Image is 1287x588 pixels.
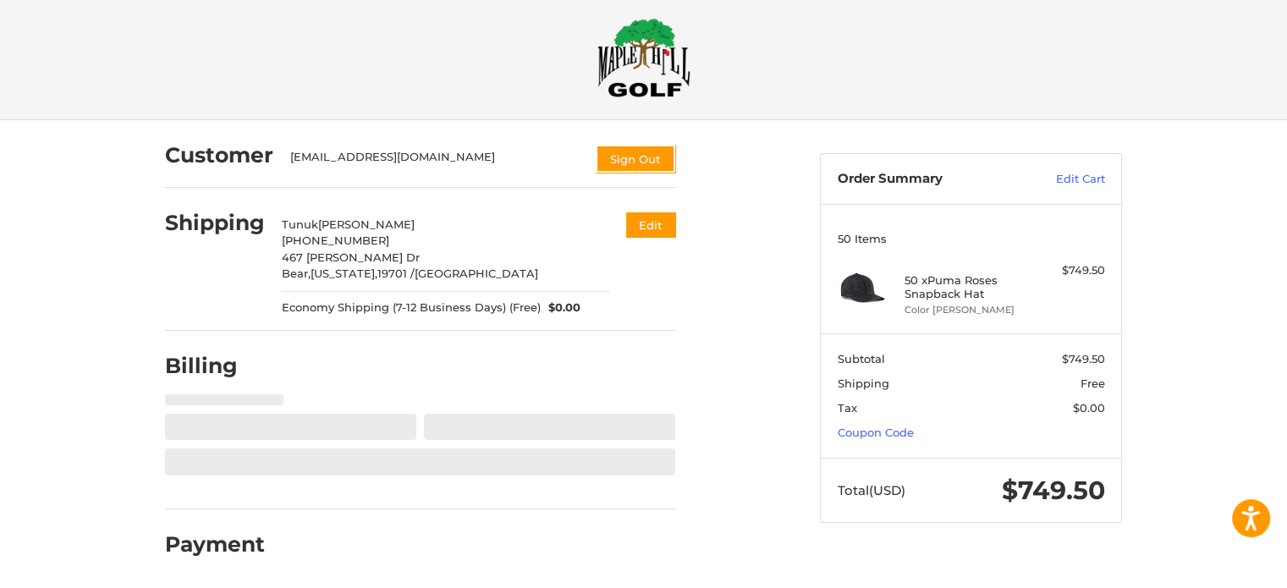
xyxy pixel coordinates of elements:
span: $0.00 [1073,401,1105,415]
span: [PHONE_NUMBER] [282,234,389,247]
h3: 50 Items [838,232,1105,245]
span: Economy Shipping (7-12 Business Days) (Free) [282,299,541,316]
a: Coupon Code [838,426,914,439]
h2: Customer [165,142,273,168]
h2: Shipping [165,210,265,236]
span: Total (USD) [838,482,905,498]
span: [US_STATE], [311,267,377,280]
span: $749.50 [1062,352,1105,365]
span: [GEOGRAPHIC_DATA] [415,267,538,280]
img: Maple Hill Golf [597,18,690,97]
span: [PERSON_NAME] [318,217,415,231]
span: Tax [838,401,857,415]
div: $749.50 [1038,262,1105,279]
h2: Billing [165,353,264,379]
span: $749.50 [1002,475,1105,506]
span: 467 [PERSON_NAME] Dr [282,250,420,264]
span: Shipping [838,376,889,390]
button: Sign Out [596,145,675,173]
li: Color [PERSON_NAME] [905,303,1034,317]
span: Bear, [282,267,311,280]
div: [EMAIL_ADDRESS][DOMAIN_NAME] [290,149,580,173]
span: Tunuk [282,217,318,231]
button: Edit [626,212,675,237]
span: 19701 / [377,267,415,280]
h2: Payment [165,531,265,558]
h3: Order Summary [838,171,1020,188]
a: Edit Cart [1020,171,1105,188]
span: $0.00 [541,299,581,316]
span: Subtotal [838,352,885,365]
h4: 50 x Puma Roses Snapback Hat [905,273,1034,301]
span: Free [1081,376,1105,390]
